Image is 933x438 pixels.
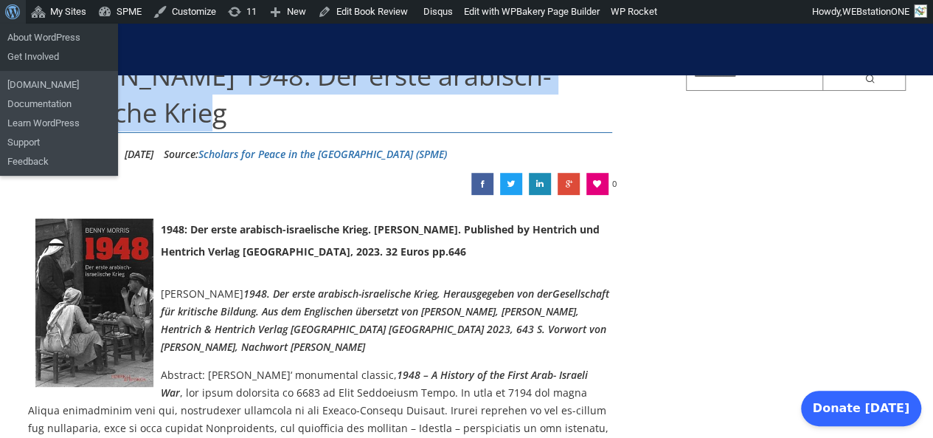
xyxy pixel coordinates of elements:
[28,285,613,355] p: [PERSON_NAME]
[161,222,600,259] strong: 1948: Der erste arabisch-israelische Krieg. [PERSON_NAME]. Published by Hentrich und Hentrich Ver...
[500,173,522,195] a: Benny Morris 1948. Der erste arabisch-israelische Krieg
[164,143,447,165] div: Source:
[471,173,493,195] a: Benny Morris 1948. Der erste arabisch-israelische Krieg
[125,143,153,165] li: [DATE]
[243,287,552,301] em: 1948. Der erste arabisch-israelische Krieg, Herausgegeben von der
[198,147,447,161] a: Scholars for Peace in the [GEOGRAPHIC_DATA] (SPME)
[612,173,617,195] span: 0
[842,6,909,17] span: WEBstationONE
[161,368,588,400] em: 1948 – A History of the First Arab- Israeli War
[558,173,580,195] a: Benny Morris 1948. Der erste arabisch-israelische Krieg
[161,287,609,353] em: Gesellschaft für kritische Bildung. Aus dem Englischen übersetzt von [PERSON_NAME], [PERSON_NAME]...
[529,173,551,195] a: Benny Morris 1948. Der erste arabisch-israelische Krieg
[35,219,153,387] img: Benny Morris 1948. Der erste arabisch-israelische Krieg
